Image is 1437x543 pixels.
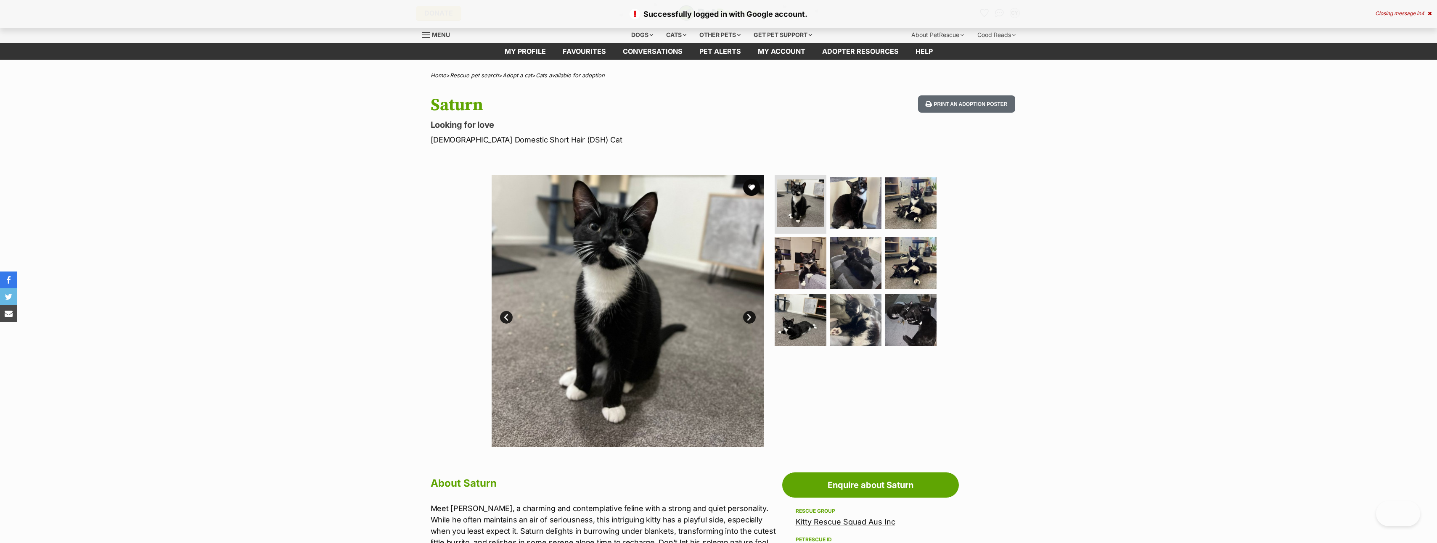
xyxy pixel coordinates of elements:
div: Cats [660,26,692,43]
p: [DEMOGRAPHIC_DATA] Domestic Short Hair (DSH) Cat [431,134,786,145]
h1: Saturn [431,95,786,115]
div: About PetRescue [905,26,970,43]
a: Help [907,43,941,60]
a: Cats available for adoption [536,72,605,79]
button: favourite [743,179,760,196]
span: 4 [1421,10,1424,16]
p: Looking for love [431,119,786,131]
img: Photo of Saturn [885,237,937,289]
a: My account [749,43,814,60]
a: Kitty Rescue Squad Aus Inc [796,517,895,526]
a: conversations [614,43,691,60]
a: Menu [422,26,456,42]
div: Closing message in [1375,11,1432,16]
a: Adopt a cat [503,72,532,79]
img: Photo of Saturn [775,237,826,289]
a: Rescue pet search [450,72,499,79]
div: Good Reads [971,26,1022,43]
div: Dogs [625,26,659,43]
iframe: Help Scout Beacon - Open [1376,501,1420,526]
img: Photo of Saturn [775,294,826,345]
button: Print an adoption poster [918,95,1015,113]
div: Get pet support [748,26,818,43]
div: Rescue group [796,508,945,514]
a: Next [743,311,756,324]
img: Photo of Saturn [830,237,881,289]
img: Photo of Saturn [885,294,937,345]
a: Home [431,72,446,79]
div: Other pets [693,26,746,43]
div: > > > [410,72,1028,79]
img: Photo of Saturn [777,179,824,227]
span: Menu [432,31,450,38]
img: Photo of Saturn [830,177,881,229]
a: Enquire about Saturn [782,472,959,498]
div: PetRescue ID [796,536,945,543]
a: Favourites [554,43,614,60]
img: Photo of Saturn [830,294,881,345]
img: Photo of Saturn [764,175,1036,447]
a: Adopter resources [814,43,907,60]
h2: About Saturn [431,474,778,493]
a: Pet alerts [691,43,749,60]
p: Successfully logged in with Google account. [8,8,1429,20]
img: Photo of Saturn [492,175,764,447]
a: Prev [500,311,513,324]
img: Photo of Saturn [885,177,937,229]
a: My profile [496,43,554,60]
